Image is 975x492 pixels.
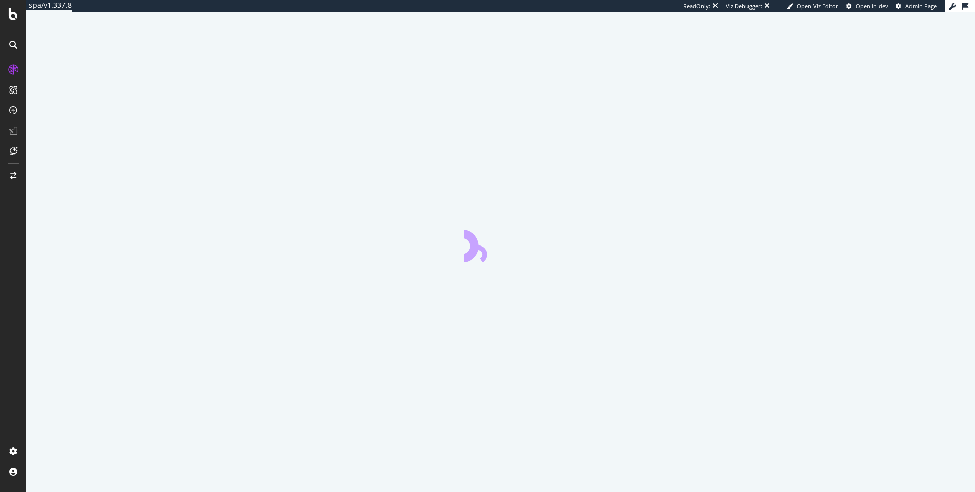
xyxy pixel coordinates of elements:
[464,226,537,262] div: animation
[797,2,838,10] span: Open Viz Editor
[846,2,888,10] a: Open in dev
[896,2,937,10] a: Admin Page
[683,2,710,10] div: ReadOnly:
[905,2,937,10] span: Admin Page
[787,2,838,10] a: Open Viz Editor
[726,2,762,10] div: Viz Debugger:
[856,2,888,10] span: Open in dev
